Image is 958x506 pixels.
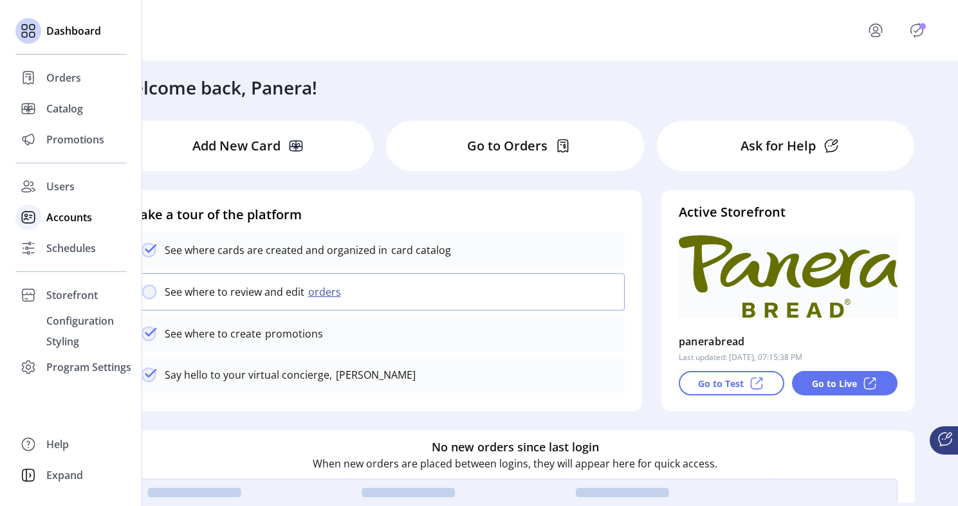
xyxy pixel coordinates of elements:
[261,326,323,341] p: promotions
[46,132,104,147] span: Promotions
[850,15,907,46] button: menu
[46,334,79,349] span: Styling
[46,437,69,452] span: Help
[165,326,261,341] p: See where to create
[387,242,451,258] p: card catalog
[698,377,744,390] p: Go to Test
[46,23,101,39] span: Dashboard
[165,367,332,383] p: Say hello to your virtual concierge,
[46,240,96,256] span: Schedules
[313,456,717,471] p: When new orders are placed between logins, they will appear here for quick access.
[46,101,83,116] span: Catalog
[46,179,75,194] span: Users
[467,136,548,156] p: Go to Orders
[741,136,816,156] p: Ask for Help
[165,242,387,258] p: See where cards are created and organized in
[332,367,416,383] p: [PERSON_NAME]
[812,377,857,390] p: Go to Live
[165,284,304,300] p: See where to review and edit
[46,313,114,329] span: Configuration
[116,74,317,101] h3: Welcome back, Panera!
[133,205,625,224] h4: Take a tour of the platform
[304,284,349,300] button: orders
[679,352,802,363] p: Last updated: [DATE], 07:15:38 PM
[679,331,745,352] p: panerabread
[46,210,92,225] span: Accounts
[46,467,83,483] span: Expand
[46,359,131,375] span: Program Settings
[907,20,927,41] button: Publisher Panel
[432,438,599,456] h6: No new orders since last login
[679,203,898,222] h4: Active Storefront
[192,136,281,156] p: Add New Card
[46,287,98,303] span: Storefront
[46,70,81,86] span: Orders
